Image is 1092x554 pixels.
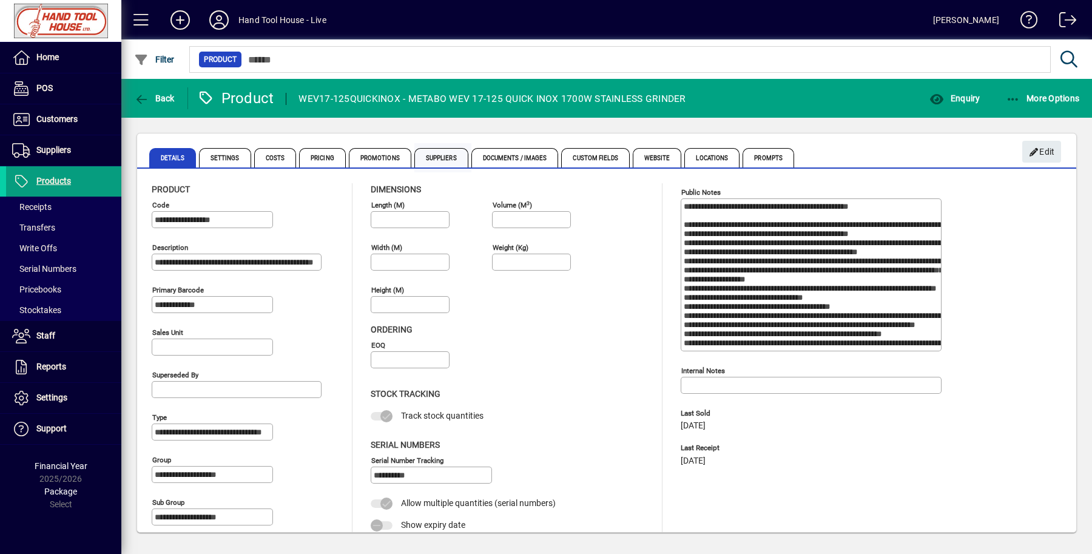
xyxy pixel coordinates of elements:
[684,148,740,167] span: Locations
[12,223,55,232] span: Transfers
[561,148,629,167] span: Custom Fields
[401,498,556,508] span: Allow multiple quantities (serial numbers)
[681,444,863,452] span: Last Receipt
[197,89,274,108] div: Product
[1003,87,1083,109] button: More Options
[6,238,121,258] a: Write Offs
[371,201,405,209] mat-label: Length (m)
[36,114,78,124] span: Customers
[238,10,326,30] div: Hand Tool House - Live
[199,148,251,167] span: Settings
[926,87,983,109] button: Enquiry
[161,9,200,31] button: Add
[152,286,204,294] mat-label: Primary barcode
[152,498,184,507] mat-label: Sub group
[12,243,57,253] span: Write Offs
[6,279,121,300] a: Pricebooks
[371,440,440,450] span: Serial Numbers
[12,264,76,274] span: Serial Numbers
[6,321,121,351] a: Staff
[6,352,121,382] a: Reports
[36,52,59,62] span: Home
[1029,142,1055,162] span: Edit
[6,414,121,444] a: Support
[36,424,67,433] span: Support
[254,148,297,167] span: Costs
[929,93,980,103] span: Enquiry
[681,410,863,417] span: Last Sold
[121,87,188,109] app-page-header-button: Back
[1050,2,1077,42] a: Logout
[401,411,484,421] span: Track stock quantities
[371,243,402,252] mat-label: Width (m)
[371,325,413,334] span: Ordering
[471,148,559,167] span: Documents / Images
[200,9,238,31] button: Profile
[152,201,169,209] mat-label: Code
[371,389,440,399] span: Stock Tracking
[681,421,706,431] span: [DATE]
[298,89,686,109] div: WEV17-125QUICKINOX - METABO WEV 17-125 QUICK INOX 1700W STAINLESS GRINDER
[12,202,52,212] span: Receipts
[152,243,188,252] mat-label: Description
[152,371,198,379] mat-label: Superseded by
[149,148,196,167] span: Details
[371,184,421,194] span: Dimensions
[6,383,121,413] a: Settings
[204,53,237,66] span: Product
[527,200,530,206] sup: 3
[681,367,725,375] mat-label: Internal Notes
[1006,93,1080,103] span: More Options
[349,148,411,167] span: Promotions
[1011,2,1038,42] a: Knowledge Base
[371,456,443,464] mat-label: Serial Number tracking
[44,487,77,496] span: Package
[743,148,794,167] span: Prompts
[681,188,721,197] mat-label: Public Notes
[401,520,465,530] span: Show expiry date
[12,305,61,315] span: Stocktakes
[131,49,178,70] button: Filter
[6,135,121,166] a: Suppliers
[12,285,61,294] span: Pricebooks
[36,393,67,402] span: Settings
[36,83,53,93] span: POS
[134,93,175,103] span: Back
[134,55,175,64] span: Filter
[36,176,71,186] span: Products
[681,456,706,466] span: [DATE]
[36,145,71,155] span: Suppliers
[6,73,121,104] a: POS
[371,341,385,350] mat-label: EOQ
[152,413,167,422] mat-label: Type
[6,258,121,279] a: Serial Numbers
[152,184,190,194] span: Product
[36,331,55,340] span: Staff
[131,87,178,109] button: Back
[299,148,346,167] span: Pricing
[152,456,171,464] mat-label: Group
[633,148,682,167] span: Website
[36,362,66,371] span: Reports
[6,42,121,73] a: Home
[6,197,121,217] a: Receipts
[493,243,528,252] mat-label: Weight (Kg)
[6,104,121,135] a: Customers
[414,148,468,167] span: Suppliers
[933,10,999,30] div: [PERSON_NAME]
[6,217,121,238] a: Transfers
[6,300,121,320] a: Stocktakes
[371,286,404,294] mat-label: Height (m)
[493,201,532,209] mat-label: Volume (m )
[1022,141,1061,163] button: Edit
[152,328,183,337] mat-label: Sales unit
[35,461,87,471] span: Financial Year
